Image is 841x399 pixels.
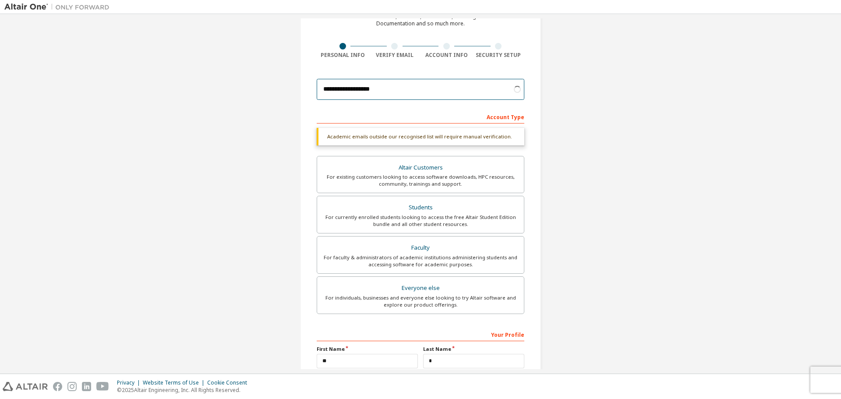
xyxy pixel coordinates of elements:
div: For currently enrolled students looking to access the free Altair Student Edition bundle and all ... [322,214,519,228]
div: For existing customers looking to access software downloads, HPC resources, community, trainings ... [322,173,519,187]
p: © 2025 Altair Engineering, Inc. All Rights Reserved. [117,386,252,394]
div: Altair Customers [322,162,519,174]
img: linkedin.svg [82,382,91,391]
img: instagram.svg [67,382,77,391]
div: Everyone else [322,282,519,294]
div: Verify Email [369,52,421,59]
img: youtube.svg [96,382,109,391]
div: Faculty [322,242,519,254]
div: Account Type [317,109,524,124]
div: For individuals, businesses and everyone else looking to try Altair software and explore our prod... [322,294,519,308]
img: Altair One [4,3,114,11]
div: Account Info [420,52,473,59]
div: Website Terms of Use [143,379,207,386]
img: facebook.svg [53,382,62,391]
div: Personal Info [317,52,369,59]
div: Security Setup [473,52,525,59]
div: Privacy [117,379,143,386]
div: For faculty & administrators of academic institutions administering students and accessing softwa... [322,254,519,268]
label: First Name [317,346,418,353]
div: Academic emails outside our recognised list will require manual verification. [317,128,524,145]
label: Last Name [423,346,524,353]
div: Your Profile [317,327,524,341]
div: For Free Trials, Licenses, Downloads, Learning & Documentation and so much more. [360,13,481,27]
div: Cookie Consent [207,379,252,386]
img: altair_logo.svg [3,382,48,391]
div: Students [322,201,519,214]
